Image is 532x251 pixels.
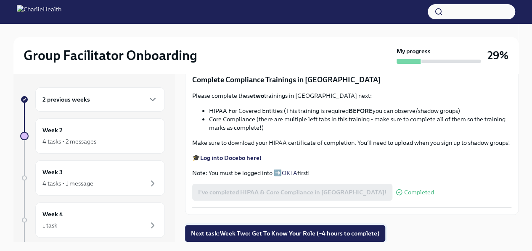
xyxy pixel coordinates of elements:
p: Make sure to download your HIPAA certificate of completion. You'll need to upload when you sign u... [192,139,511,147]
h6: 2 previous weeks [42,95,90,104]
a: Log into Docebo here! [200,154,262,162]
strong: BEFORE [349,107,373,115]
a: OKTA [282,169,297,177]
a: Week 34 tasks • 1 message [20,160,165,196]
h6: Week 4 [42,209,63,219]
strong: My progress [397,47,431,55]
h3: 29% [487,48,508,63]
p: Complete Compliance Trainings in [GEOGRAPHIC_DATA] [192,75,511,85]
li: Core Compliance (there are multiple left tabs in this training - make sure to complete all of the... [209,115,511,132]
li: HIPAA For Covered Entities (This training is required you can observe/shadow groups) [209,107,511,115]
div: 2 previous weeks [35,87,165,112]
a: Week 24 tasks • 2 messages [20,118,165,154]
p: 🎓 [192,154,511,162]
div: 4 tasks • 2 messages [42,137,96,146]
div: 1 task [42,221,57,230]
img: CharlieHealth [17,5,61,18]
h6: Week 2 [42,125,63,135]
p: Note: You must be logged into ➡️ first! [192,169,511,177]
span: Next task : Week Two: Get To Know Your Role (~4 hours to complete) [191,229,379,238]
button: Next task:Week Two: Get To Know Your Role (~4 hours to complete) [185,225,385,242]
span: Completed [404,189,434,196]
a: Week 41 task [20,202,165,238]
h6: Week 3 [42,167,63,177]
p: Please complete these trainings in [GEOGRAPHIC_DATA] next: [192,92,511,100]
strong: two [253,92,264,99]
h2: Group Facilitator Onboarding [24,47,197,64]
div: 4 tasks • 1 message [42,179,93,188]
